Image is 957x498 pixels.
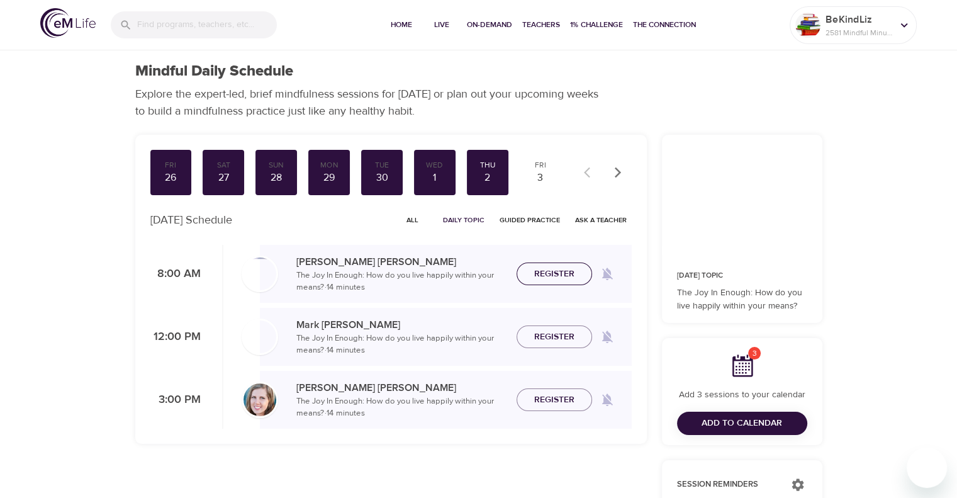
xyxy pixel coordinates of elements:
div: Sat [208,160,239,171]
iframe: Button to launch messaging window [907,448,947,488]
p: Explore the expert-led, brief mindfulness sessions for [DATE] or plan out your upcoming weeks to ... [135,86,607,120]
span: Teachers [522,18,560,31]
p: [PERSON_NAME] [PERSON_NAME] [296,380,506,395]
button: Add to Calendar [677,412,807,435]
div: 30 [366,171,398,185]
button: Guided Practice [495,210,565,230]
span: Register [534,329,574,345]
img: Mark_Pirtle-min.jpg [243,320,276,353]
div: Fri [525,160,556,171]
div: 1 [419,171,451,185]
span: All [398,214,428,226]
span: Add to Calendar [702,416,782,431]
p: [DATE] Topic [677,270,807,281]
p: The Joy In Enough: How do you live happily within your means? · 14 minutes [296,269,506,294]
div: Sun [260,160,292,171]
p: 3:00 PM [150,392,201,409]
p: BeKindLiz [825,12,892,27]
button: Register [517,263,592,286]
span: The Connection [633,18,696,31]
p: 2581 Mindful Minutes [825,27,892,38]
p: The Joy In Enough: How do you live happily within your means? [677,286,807,313]
p: Session Reminders [677,478,778,491]
button: All [393,210,433,230]
p: 8:00 AM [150,266,201,283]
div: 26 [155,171,187,185]
div: 3 [525,171,556,185]
p: The Joy In Enough: How do you live happily within your means? · 14 minutes [296,395,506,420]
div: Mon [313,160,345,171]
span: Register [534,266,574,282]
span: On-Demand [467,18,512,31]
span: Remind me when a class goes live every Thursday at 8:00 AM [592,259,622,289]
span: Daily Topic [443,214,484,226]
div: Tue [366,160,398,171]
span: Ask a Teacher [575,214,627,226]
div: Fri [155,160,187,171]
h1: Mindful Daily Schedule [135,62,293,81]
p: Add 3 sessions to your calendar [677,388,807,402]
img: logo [40,8,96,38]
p: [PERSON_NAME] [PERSON_NAME] [296,254,506,269]
div: 29 [313,171,345,185]
span: Remind me when a class goes live every Thursday at 12:00 PM [592,322,622,352]
span: Home [386,18,417,31]
p: The Joy In Enough: How do you live happily within your means? · 14 minutes [296,332,506,357]
img: Breon_Michel-min.jpg [243,383,276,416]
p: Mark [PERSON_NAME] [296,317,506,332]
img: Remy Sharp [795,13,820,38]
button: Ask a Teacher [570,210,632,230]
div: 27 [208,171,239,185]
p: [DATE] Schedule [150,212,232,229]
div: Wed [419,160,451,171]
button: Register [517,325,592,349]
span: 1% Challenge [570,18,623,31]
p: 12:00 PM [150,329,201,346]
input: Find programs, teachers, etc... [137,11,277,38]
span: 3 [748,347,761,359]
button: Daily Topic [438,210,490,230]
img: Cindy2%20031422%20blue%20filter%20hi-res.jpg [243,257,276,290]
span: Live [427,18,457,31]
span: Guided Practice [500,214,560,226]
button: Register [517,388,592,412]
span: Remind me when a class goes live every Thursday at 3:00 PM [592,385,622,415]
div: Thu [472,160,503,171]
div: 28 [260,171,292,185]
span: Register [534,392,574,408]
div: 2 [472,171,503,185]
